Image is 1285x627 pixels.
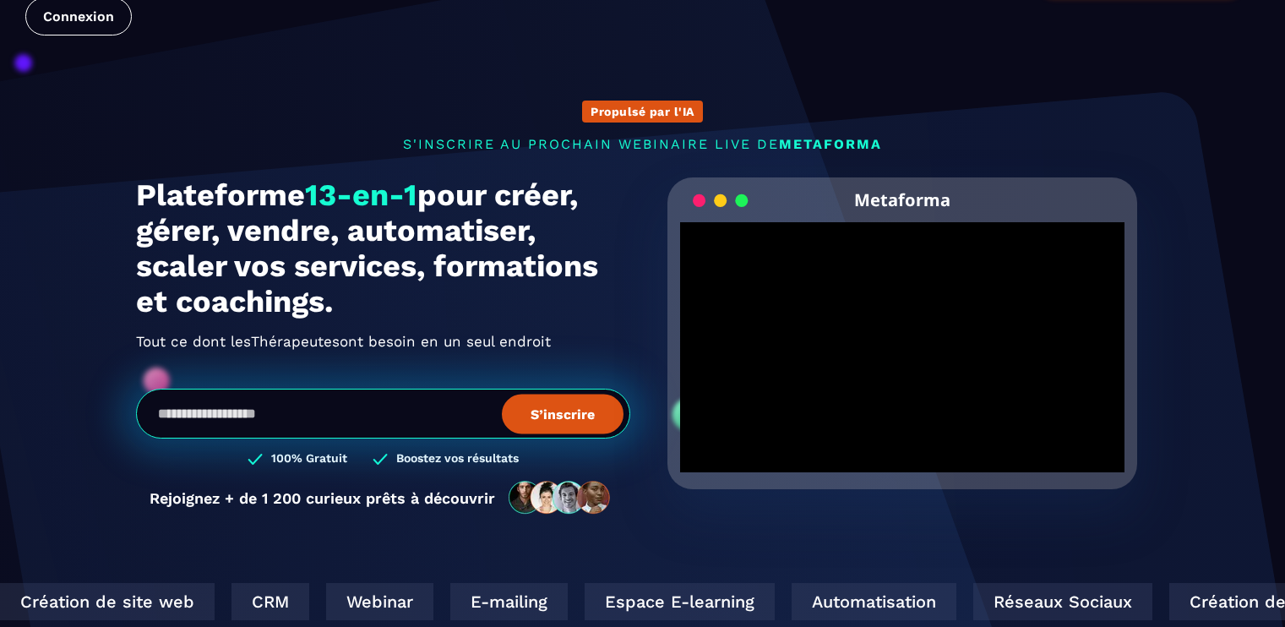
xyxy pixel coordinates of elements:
[324,583,432,620] div: Webinar
[693,193,749,209] img: loading
[150,489,495,507] p: Rejoignez + de 1 200 curieux prêts à découvrir
[854,177,950,222] h2: Metaforma
[136,136,1150,152] p: s'inscrire au prochain webinaire live de
[136,177,630,319] h1: Plateforme pour créer, gérer, vendre, automatiser, scaler vos services, formations et coachings.
[502,394,623,433] button: S’inscrire
[373,451,388,467] img: checked
[449,583,566,620] div: E-mailing
[230,583,308,620] div: CRM
[583,583,773,620] div: Espace E-learning
[591,105,694,118] p: Propulsé par l'IA
[248,451,263,467] img: checked
[779,136,882,152] span: METAFORMA
[251,341,310,368] span: Agences
[136,328,630,355] h2: Tout ce dont les ont besoin en un seul endroit
[396,451,519,467] h3: Boostez vos résultats
[504,480,617,515] img: community-people
[271,451,347,467] h3: 100% Gratuit
[251,327,340,354] span: Thérapeutes
[972,583,1151,620] div: Réseaux Sociaux
[305,177,417,213] span: 13-en-1
[790,583,955,620] div: Automatisation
